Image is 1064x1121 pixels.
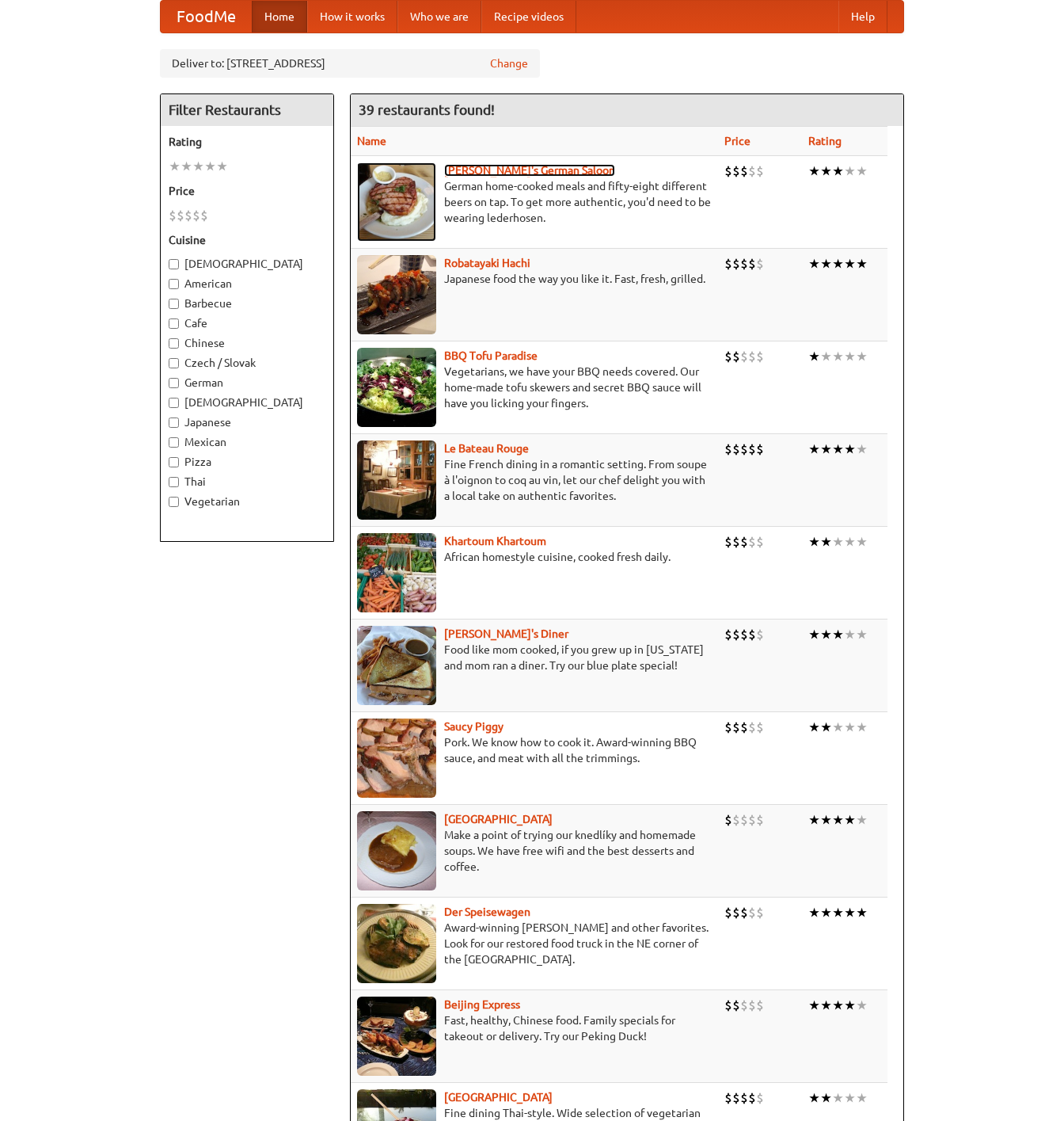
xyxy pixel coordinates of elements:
input: Mexican [169,437,179,448]
li: ★ [844,719,856,736]
li: ★ [856,997,868,1014]
li: ★ [808,626,820,643]
li: $ [724,440,732,458]
img: speisewagen.jpg [357,904,436,983]
li: $ [740,1089,748,1107]
label: Vegetarian [169,494,325,509]
div: Deliver to: [STREET_ADDRESS] [160,49,540,78]
li: $ [732,533,740,551]
li: $ [748,255,756,273]
li: ★ [808,719,820,736]
li: $ [177,207,184,224]
li: $ [756,255,764,273]
a: [PERSON_NAME]'s Diner [444,627,568,640]
li: $ [724,1089,732,1107]
li: $ [748,626,756,643]
li: $ [740,719,748,736]
li: ★ [832,1089,844,1107]
p: Make a point of trying our knedlíky and homemade soups. We have free wifi and the best desserts a... [357,827,712,875]
li: ★ [844,348,856,365]
li: $ [748,811,756,829]
li: $ [748,533,756,551]
li: ★ [856,162,868,180]
li: ★ [820,626,832,643]
img: robatayaki.jpg [357,255,436,334]
li: ★ [808,348,820,365]
li: $ [740,440,748,458]
a: Who we are [397,1,481,32]
li: ★ [832,997,844,1014]
li: ★ [856,1089,868,1107]
li: $ [740,348,748,365]
p: Japanese food the way you like it. Fast, fresh, grilled. [357,271,712,287]
input: Cafe [169,318,179,329]
li: ★ [820,348,832,365]
input: [DEMOGRAPHIC_DATA] [169,259,179,269]
h5: Price [169,183,325,199]
b: [GEOGRAPHIC_DATA] [444,813,553,825]
h5: Rating [169,134,325,150]
li: $ [732,255,740,273]
li: $ [748,719,756,736]
label: Mexican [169,434,325,450]
li: $ [732,1089,740,1107]
p: German home-cooked meals and fifty-eight different beers on tap. To get more authentic, you'd nee... [357,178,712,226]
li: ★ [204,158,216,175]
p: Vegetarians, we have your BBQ needs covered. Our home-made tofu skewers and secret BBQ sauce will... [357,364,712,411]
img: bateaurouge.jpg [357,440,436,520]
p: Pork. We know how to cook it. Award-winning BBQ sauce, and meat with all the trimmings. [357,734,712,766]
li: ★ [844,162,856,180]
li: ★ [844,533,856,551]
li: $ [169,207,177,224]
li: ★ [832,719,844,736]
li: ★ [808,1089,820,1107]
li: $ [732,348,740,365]
img: beijing.jpg [357,997,436,1076]
li: $ [756,162,764,180]
label: Chinese [169,335,325,351]
li: $ [200,207,208,224]
input: Chinese [169,338,179,349]
li: $ [756,348,764,365]
li: ★ [216,158,228,175]
li: ★ [844,626,856,643]
li: ★ [856,348,868,365]
input: Japanese [169,418,179,428]
a: Der Speisewagen [444,906,530,918]
b: Beijing Express [444,998,520,1011]
li: $ [724,626,732,643]
a: [PERSON_NAME]'s German Saloon [444,164,615,177]
li: ★ [820,997,832,1014]
li: $ [724,533,732,551]
li: ★ [832,904,844,921]
li: ★ [832,811,844,829]
b: [GEOGRAPHIC_DATA] [444,1091,553,1104]
li: $ [740,811,748,829]
li: ★ [844,255,856,273]
li: ★ [820,904,832,921]
a: Help [838,1,887,32]
li: $ [724,348,732,365]
li: ★ [832,533,844,551]
a: Rating [808,135,842,147]
li: $ [748,348,756,365]
li: $ [740,997,748,1014]
li: ★ [808,440,820,458]
li: $ [740,162,748,180]
li: $ [724,255,732,273]
b: Robatayaki Hachi [444,257,530,269]
li: ★ [192,158,204,175]
li: ★ [808,904,820,921]
li: $ [724,997,732,1014]
li: $ [740,904,748,921]
li: $ [756,904,764,921]
li: $ [184,207,192,224]
li: ★ [820,255,832,273]
label: Czech / Slovak [169,355,325,371]
li: ★ [844,1089,856,1107]
input: Thai [169,477,179,487]
li: $ [756,997,764,1014]
p: Fast, healthy, Chinese food. Family specials for takeout or delivery. Try our Peking Duck! [357,1012,712,1044]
